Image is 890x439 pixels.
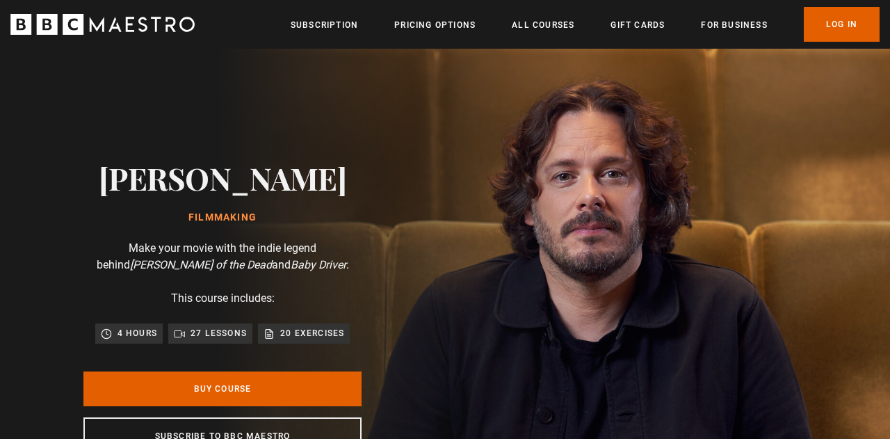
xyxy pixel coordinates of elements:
[99,212,347,223] h1: Filmmaking
[191,326,247,340] p: 27 lessons
[291,258,346,271] i: Baby Driver
[118,326,157,340] p: 4 hours
[804,7,880,42] a: Log In
[10,14,195,35] svg: BBC Maestro
[610,18,665,32] a: Gift Cards
[130,258,272,271] i: [PERSON_NAME] of the Dead
[83,240,362,273] p: Make your movie with the indie legend behind and .
[83,372,362,406] a: Buy Course
[280,326,344,340] p: 20 exercises
[99,160,347,195] h2: [PERSON_NAME]
[701,18,767,32] a: For business
[291,7,880,42] nav: Primary
[171,290,275,307] p: This course includes:
[291,18,358,32] a: Subscription
[394,18,476,32] a: Pricing Options
[512,18,574,32] a: All Courses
